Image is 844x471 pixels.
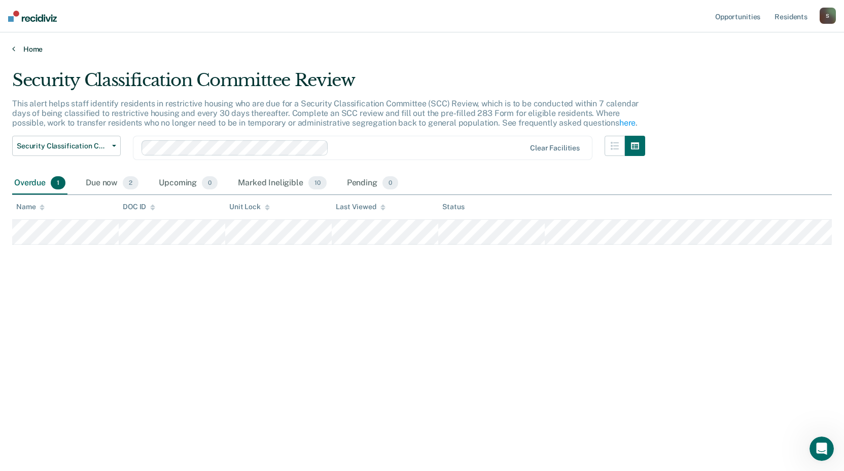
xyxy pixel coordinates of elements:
[8,11,57,22] img: Recidiviz
[12,70,645,99] div: Security Classification Committee Review
[345,172,400,194] div: Pending0
[16,203,45,211] div: Name
[810,437,834,461] iframe: Intercom live chat
[382,176,398,189] span: 0
[336,203,385,211] div: Last Viewed
[51,176,65,189] span: 1
[202,176,218,189] span: 0
[12,172,67,194] div: Overdue1
[12,45,832,54] a: Home
[123,203,155,211] div: DOC ID
[442,203,464,211] div: Status
[17,142,108,150] span: Security Classification Committee Review
[12,99,639,128] p: This alert helps staff identify residents in restrictive housing who are due for a Security Class...
[84,172,140,194] div: Due now2
[308,176,327,189] span: 10
[619,118,636,128] a: here
[530,144,580,152] div: Clear facilities
[236,172,328,194] div: Marked Ineligible10
[157,172,220,194] div: Upcoming0
[820,8,836,24] button: S
[229,203,270,211] div: Unit Lock
[123,176,138,189] span: 2
[12,136,121,156] button: Security Classification Committee Review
